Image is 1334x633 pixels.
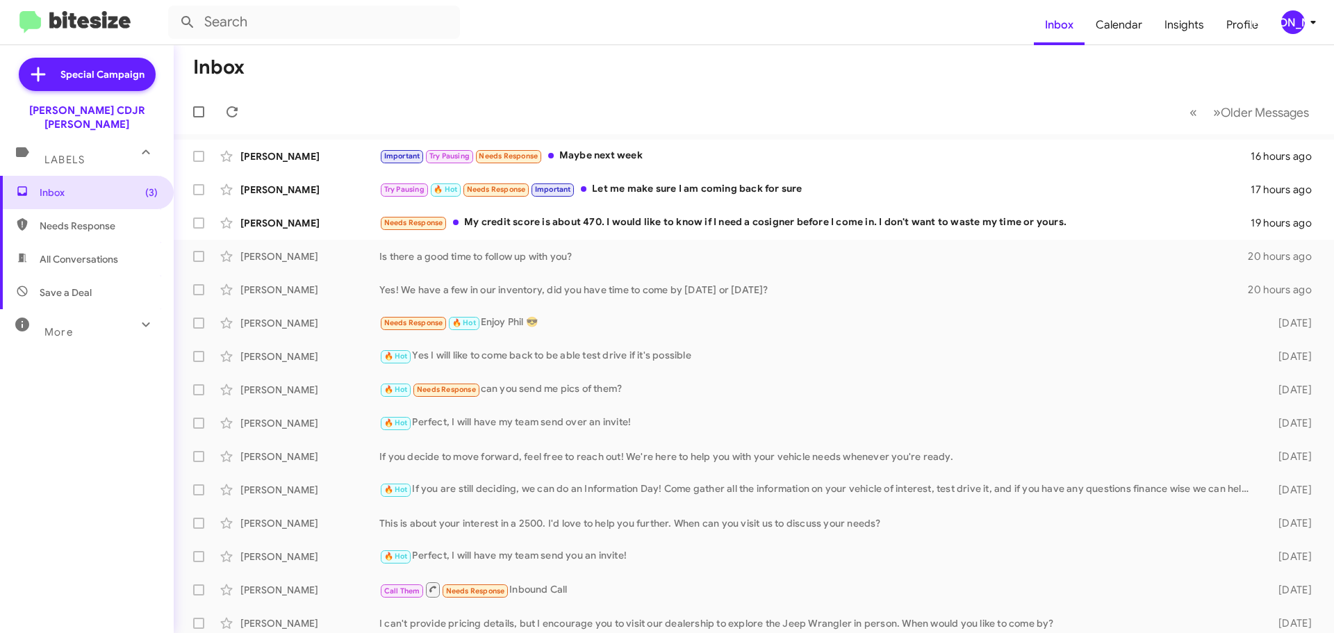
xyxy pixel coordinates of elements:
[240,616,379,630] div: [PERSON_NAME]
[1153,5,1215,45] a: Insights
[240,450,379,463] div: [PERSON_NAME]
[379,381,1256,397] div: can you send me pics of them?
[384,485,408,494] span: 🔥 Hot
[384,418,408,427] span: 🔥 Hot
[1256,516,1323,530] div: [DATE]
[379,348,1256,364] div: Yes I will like to come back to be able test drive if it's possible
[1085,5,1153,45] a: Calendar
[240,483,379,497] div: [PERSON_NAME]
[1248,283,1323,297] div: 20 hours ago
[379,215,1251,231] div: My credit score is about 470. I would like to know if I need a cosigner before I come in. I don't...
[1251,149,1323,163] div: 16 hours ago
[168,6,460,39] input: Search
[467,185,526,194] span: Needs Response
[240,316,379,330] div: [PERSON_NAME]
[1215,5,1269,45] a: Profile
[240,216,379,230] div: [PERSON_NAME]
[1251,183,1323,197] div: 17 hours ago
[40,186,158,199] span: Inbox
[1256,616,1323,630] div: [DATE]
[384,586,420,595] span: Call Them
[40,252,118,266] span: All Conversations
[429,151,470,161] span: Try Pausing
[479,151,538,161] span: Needs Response
[384,385,408,394] span: 🔥 Hot
[1251,216,1323,230] div: 19 hours ago
[240,249,379,263] div: [PERSON_NAME]
[240,149,379,163] div: [PERSON_NAME]
[1281,10,1305,34] div: [PERSON_NAME]
[384,318,443,327] span: Needs Response
[1256,383,1323,397] div: [DATE]
[379,482,1256,498] div: If you are still deciding, we can do an Information Day! Come gather all the information on your ...
[452,318,476,327] span: 🔥 Hot
[535,185,571,194] span: Important
[379,450,1256,463] div: If you decide to move forward, feel free to reach out! We're here to help you with your vehicle n...
[384,352,408,361] span: 🔥 Hot
[145,186,158,199] span: (3)
[379,516,1256,530] div: This is about your interest in a 2500. I'd love to help you further. When can you visit us to dis...
[379,315,1256,331] div: Enjoy Phil 😎
[1205,98,1317,126] button: Next
[379,148,1251,164] div: Maybe next week
[379,548,1256,564] div: Perfect, I will have my team send you an invite!
[1256,583,1323,597] div: [DATE]
[1034,5,1085,45] a: Inbox
[60,67,145,81] span: Special Campaign
[446,586,505,595] span: Needs Response
[240,350,379,363] div: [PERSON_NAME]
[1181,98,1205,126] button: Previous
[44,154,85,166] span: Labels
[40,219,158,233] span: Needs Response
[384,552,408,561] span: 🔥 Hot
[379,283,1248,297] div: Yes! We have a few in our inventory, did you have time to come by [DATE] or [DATE]?
[1256,416,1323,430] div: [DATE]
[379,415,1256,431] div: Perfect, I will have my team send over an invite!
[240,416,379,430] div: [PERSON_NAME]
[240,550,379,564] div: [PERSON_NAME]
[1256,550,1323,564] div: [DATE]
[379,249,1248,263] div: Is there a good time to follow up with you?
[240,183,379,197] div: [PERSON_NAME]
[240,516,379,530] div: [PERSON_NAME]
[240,283,379,297] div: [PERSON_NAME]
[193,56,245,79] h1: Inbox
[240,383,379,397] div: [PERSON_NAME]
[1221,105,1309,120] span: Older Messages
[384,218,443,227] span: Needs Response
[1256,450,1323,463] div: [DATE]
[1256,316,1323,330] div: [DATE]
[384,185,425,194] span: Try Pausing
[1256,483,1323,497] div: [DATE]
[240,583,379,597] div: [PERSON_NAME]
[44,326,73,338] span: More
[379,581,1256,598] div: Inbound Call
[384,151,420,161] span: Important
[1182,98,1317,126] nav: Page navigation example
[1189,104,1197,121] span: «
[19,58,156,91] a: Special Campaign
[40,286,92,299] span: Save a Deal
[434,185,457,194] span: 🔥 Hot
[1256,350,1323,363] div: [DATE]
[379,616,1256,630] div: I can't provide pricing details, but I encourage you to visit our dealership to explore the Jeep ...
[1248,249,1323,263] div: 20 hours ago
[1213,104,1221,121] span: »
[417,385,476,394] span: Needs Response
[379,181,1251,197] div: Let me make sure I am coming back for sure
[1269,10,1319,34] button: [PERSON_NAME]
